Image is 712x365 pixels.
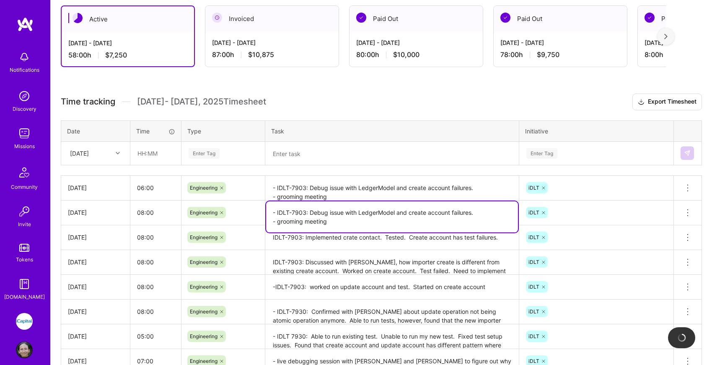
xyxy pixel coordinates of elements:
[130,276,181,298] input: HH:MM
[61,96,115,107] span: Time tracking
[70,149,89,158] div: [DATE]
[68,282,123,291] div: [DATE]
[62,6,194,32] div: Active
[68,233,123,242] div: [DATE]
[19,244,29,252] img: tokens
[16,88,33,104] img: discovery
[16,255,33,264] div: Tokens
[266,251,518,274] textarea: IDLT-7903: Discussed with [PERSON_NAME], how importer create is different from existing create ac...
[190,284,217,290] span: Engineering
[356,50,476,59] div: 80:00 h
[212,13,222,23] img: Invoiced
[14,142,35,151] div: Missions
[190,333,217,339] span: Engineering
[14,162,34,182] img: Community
[528,234,539,240] span: iDLT
[10,65,39,74] div: Notifications
[130,201,181,224] input: HH:MM
[190,209,217,216] span: Engineering
[528,308,539,315] span: iDLT
[130,300,181,323] input: HH:MM
[393,50,419,59] span: $10,000
[190,358,217,364] span: Engineering
[181,120,265,141] th: Type
[494,6,627,31] div: Paid Out
[11,182,38,191] div: Community
[265,120,519,141] th: Task
[16,276,33,292] img: guide book
[190,185,217,191] span: Engineering
[350,6,483,31] div: Paid Out
[528,333,539,339] span: iDLT
[105,51,127,60] span: $7,250
[190,308,217,315] span: Engineering
[68,183,123,192] div: [DATE]
[537,50,559,59] span: $9,750
[266,276,518,299] textarea: -IDLT-7903: worked on update account and test. Started on create account
[72,13,83,23] img: Active
[68,39,187,47] div: [DATE] - [DATE]
[68,208,123,217] div: [DATE]
[14,313,35,330] a: iCapital: Build and maintain RESTful API
[137,96,266,107] span: [DATE] - [DATE] , 2025 Timesheet
[526,147,557,160] div: Enter Tag
[16,313,33,330] img: iCapital: Build and maintain RESTful API
[266,226,518,249] textarea: IDLT-7903: Implemented crate contact. Tested. Create account has test failures.
[16,125,33,142] img: teamwork
[61,120,130,141] th: Date
[17,17,34,32] img: logo
[645,13,655,23] img: Paid Out
[68,51,187,60] div: 58:00 h
[638,98,645,107] i: icon Download
[131,142,181,164] input: HH:MM
[266,201,518,232] textarea: - IDLT-7903: Debug issue with LedgerModel and create account failures. - grooming meeting
[189,147,220,160] div: Enter Tag
[18,220,31,229] div: Invite
[212,38,332,47] div: [DATE] - [DATE]
[68,332,123,341] div: [DATE]
[205,6,339,31] div: Invoiced
[68,258,123,266] div: [DATE]
[500,13,510,23] img: Paid Out
[356,13,366,23] img: Paid Out
[16,203,33,220] img: Invite
[528,185,539,191] span: iDLT
[528,209,539,216] span: iDLT
[528,284,539,290] span: iDLT
[136,127,175,136] div: Time
[4,292,45,301] div: [DOMAIN_NAME]
[266,177,518,200] textarea: - IDLT-7903: Debug issue with LedgerModel and create account failures. - grooming meeting
[525,127,668,136] div: Initiative
[266,325,518,348] textarea: - IDLT 7930: Able to run existing test. Unable to run my new test. Fixed test setup issues. Found...
[684,150,691,156] img: Submit
[190,234,217,240] span: Engineering
[248,50,274,59] span: $10,875
[664,34,668,39] img: right
[677,333,686,342] img: loading
[212,50,332,59] div: 87:00 h
[356,38,476,47] div: [DATE] - [DATE]
[528,259,539,265] span: iDLT
[528,358,539,364] span: iDLT
[130,251,181,273] input: HH:MM
[13,104,36,113] div: Discovery
[116,151,120,155] i: icon Chevron
[266,300,518,323] textarea: - IDLT-7930: Confirmed with [PERSON_NAME] about update operation not being atomic operation anymo...
[632,94,702,110] button: Export Timesheet
[14,342,35,358] a: User Avatar
[130,177,181,199] input: HH:MM
[500,38,620,47] div: [DATE] - [DATE]
[130,325,181,347] input: HH:MM
[500,50,620,59] div: 78:00 h
[190,259,217,265] span: Engineering
[68,307,123,316] div: [DATE]
[16,342,33,358] img: User Avatar
[16,49,33,65] img: bell
[130,226,181,248] input: HH:MM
